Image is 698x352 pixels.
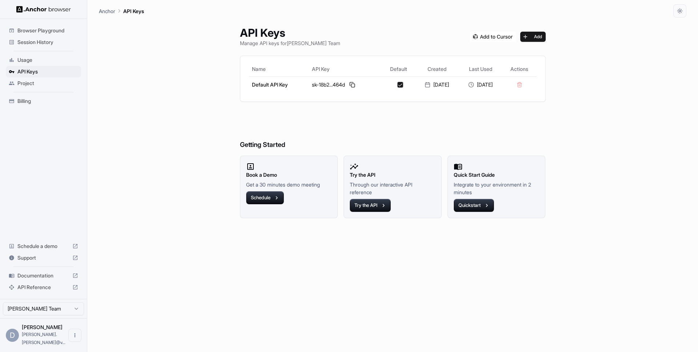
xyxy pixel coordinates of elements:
[246,181,332,188] p: Get a 30 minutes demo meeting
[240,111,546,150] h6: Getting Started
[350,181,436,196] p: Through our interactive API reference
[6,252,81,264] div: Support
[17,39,78,46] span: Session History
[17,272,69,279] span: Documentation
[312,80,379,89] div: sk-18b2...464d
[6,36,81,48] div: Session History
[17,56,78,64] span: Usage
[6,95,81,107] div: Billing
[68,329,81,342] button: Open menu
[17,80,78,87] span: Project
[17,254,69,261] span: Support
[99,7,144,15] nav: breadcrumb
[17,97,78,105] span: Billing
[17,27,78,34] span: Browser Playground
[17,243,69,250] span: Schedule a demo
[240,39,340,47] p: Manage API keys for [PERSON_NAME] Team
[240,26,340,39] h1: API Keys
[6,281,81,293] div: API Reference
[6,66,81,77] div: API Keys
[6,329,19,342] div: D
[348,80,357,89] button: Copy API key
[6,240,81,252] div: Schedule a demo
[99,7,115,15] p: Anchor
[502,62,537,76] th: Actions
[470,32,516,42] img: Add anchorbrowser MCP server to Cursor
[309,62,382,76] th: API Key
[123,7,144,15] p: API Keys
[17,284,69,291] span: API Reference
[454,181,539,196] p: Integrate to your environment in 2 minutes
[350,199,391,212] button: Try the API
[6,270,81,281] div: Documentation
[6,77,81,89] div: Project
[246,191,284,204] button: Schedule
[520,32,546,42] button: Add
[462,81,500,88] div: [DATE]
[6,54,81,66] div: Usage
[415,62,459,76] th: Created
[454,171,539,179] h2: Quick Start Guide
[249,62,309,76] th: Name
[246,171,332,179] h2: Book a Demo
[418,81,456,88] div: [DATE]
[454,199,494,212] button: Quickstart
[249,76,309,93] td: Default API Key
[17,68,78,75] span: API Keys
[22,324,63,330] span: Dhruv Suthar
[350,171,436,179] h2: Try the API
[22,332,65,345] span: dhruv.suthar@velotio.com
[382,62,415,76] th: Default
[6,25,81,36] div: Browser Playground
[16,6,71,13] img: Anchor Logo
[459,62,502,76] th: Last Used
